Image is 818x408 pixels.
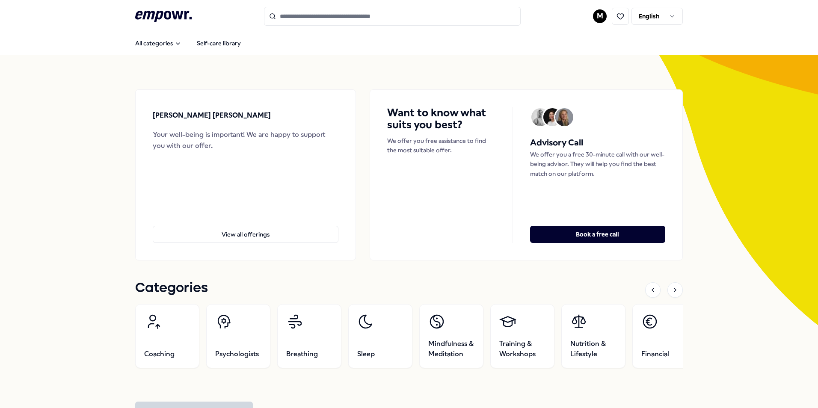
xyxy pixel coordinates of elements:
span: Coaching [144,349,175,359]
img: Avatar [555,108,573,126]
a: Psychologists [206,304,270,368]
span: Sleep [357,349,375,359]
button: Book a free call [530,226,665,243]
div: Your well-being is important! We are happy to support you with our offer. [153,129,338,151]
h4: Want to know what suits you best? [387,107,495,131]
img: Avatar [531,108,549,126]
h5: Advisory Call [530,136,665,150]
p: We offer you a free 30-minute call with our well-being advisor. They will help you find the best ... [530,150,665,178]
a: Training & Workshops [490,304,554,368]
a: Breathing [277,304,341,368]
button: All categories [128,35,188,52]
span: Psychologists [215,349,259,359]
a: Mindfulness & Meditation [419,304,483,368]
img: Avatar [543,108,561,126]
a: Nutrition & Lifestyle [561,304,625,368]
span: Nutrition & Lifestyle [570,339,616,359]
a: Financial [632,304,696,368]
input: Search for products, categories or subcategories [264,7,521,26]
span: Financial [641,349,669,359]
a: Coaching [135,304,199,368]
p: [PERSON_NAME] [PERSON_NAME] [153,110,271,121]
nav: Main [128,35,248,52]
span: Training & Workshops [499,339,545,359]
a: View all offerings [153,212,338,243]
span: Mindfulness & Meditation [428,339,474,359]
a: Self-care library [190,35,248,52]
button: View all offerings [153,226,338,243]
button: M [593,9,607,23]
a: Sleep [348,304,412,368]
p: We offer you free assistance to find the most suitable offer. [387,136,495,155]
h1: Categories [135,278,208,299]
span: Breathing [286,349,318,359]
